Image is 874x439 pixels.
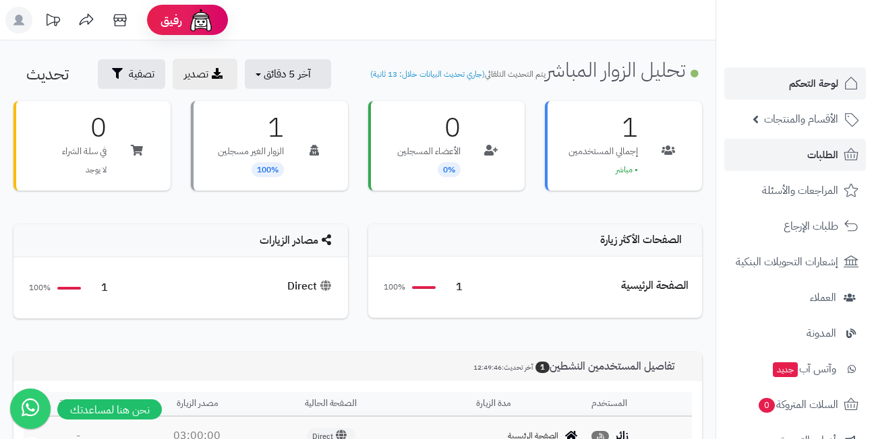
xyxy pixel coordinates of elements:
a: وآتس آبجديد [724,353,866,385]
span: الأقسام والمنتجات [764,110,838,129]
a: طلبات الإرجاع [724,210,866,242]
small: آخر تحديث: [473,362,533,372]
h3: تفاصيل المستخدمين النشطين [463,360,692,373]
h3: 1 [218,114,284,141]
img: ai-face.png [187,7,214,34]
span: وآتس آب [771,360,836,378]
img: logo-2.png [782,20,861,48]
span: الطلبات [807,145,838,164]
a: العملاء [724,281,866,314]
p: الزوار الغير مسجلين [218,145,284,158]
a: المدونة [724,317,866,349]
span: المدونة [807,324,836,343]
span: العملاء [810,288,836,307]
a: السلات المتروكة0 [724,389,866,421]
th: مصدر الزيارة [133,392,262,417]
th: مدة الزيارة [401,392,586,417]
a: الطلبات [724,139,866,171]
a: إشعارات التحويلات البنكية [724,246,866,278]
span: • مباشر [616,164,638,176]
th: المستخدم [586,392,692,417]
span: لوحة التحكم [789,74,838,93]
span: تصفية [129,66,154,82]
h4: مصادر الزيارات [27,234,334,247]
a: المراجعات والأسئلة [724,174,866,207]
span: جديد [773,362,798,377]
p: إجمالي المستخدمين [569,145,638,158]
a: تحديثات المنصة [36,7,69,37]
a: لوحة التحكم [724,67,866,100]
span: 100% [252,162,284,177]
p: الأعضاء المسجلين [397,145,461,158]
span: لا يوجد [86,164,107,176]
span: 100% [382,281,405,293]
th: الصفحة الحالية [262,392,401,417]
h4: الصفحات الأكثر زيارة [382,234,689,246]
h3: 0 [397,114,461,141]
h1: تحليل الزوار المباشر [370,59,702,81]
span: 1 [535,362,550,373]
span: 0 [758,397,776,413]
span: طلبات الإرجاع [784,217,838,236]
span: 12:49:46 [473,362,502,372]
span: 1 [442,279,463,295]
h3: 1 [569,114,638,141]
span: إشعارات التحويلات البنكية [736,252,838,271]
th: وقت البداية [24,392,133,417]
a: تصدير [173,59,237,90]
button: تحديث [16,59,90,89]
span: تحديث [26,62,69,86]
button: تصفية [98,59,165,89]
span: رفيق [161,12,182,28]
span: آخر 5 دقائق [264,66,311,82]
span: (جاري تحديث البيانات خلال: 13 ثانية) [370,68,485,80]
span: 1 [88,280,108,296]
p: في سلة الشراء [62,145,107,158]
div: Direct [287,279,334,294]
button: آخر 5 دقائق [245,59,331,89]
h3: 0 [62,114,107,141]
span: المراجعات والأسئلة [762,181,838,200]
span: 100% [27,282,51,294]
small: يتم التحديث التلقائي [370,68,546,80]
span: السلات المتروكة [757,395,838,414]
div: الصفحة الرئيسية [621,278,689,294]
span: 0% [438,162,461,177]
